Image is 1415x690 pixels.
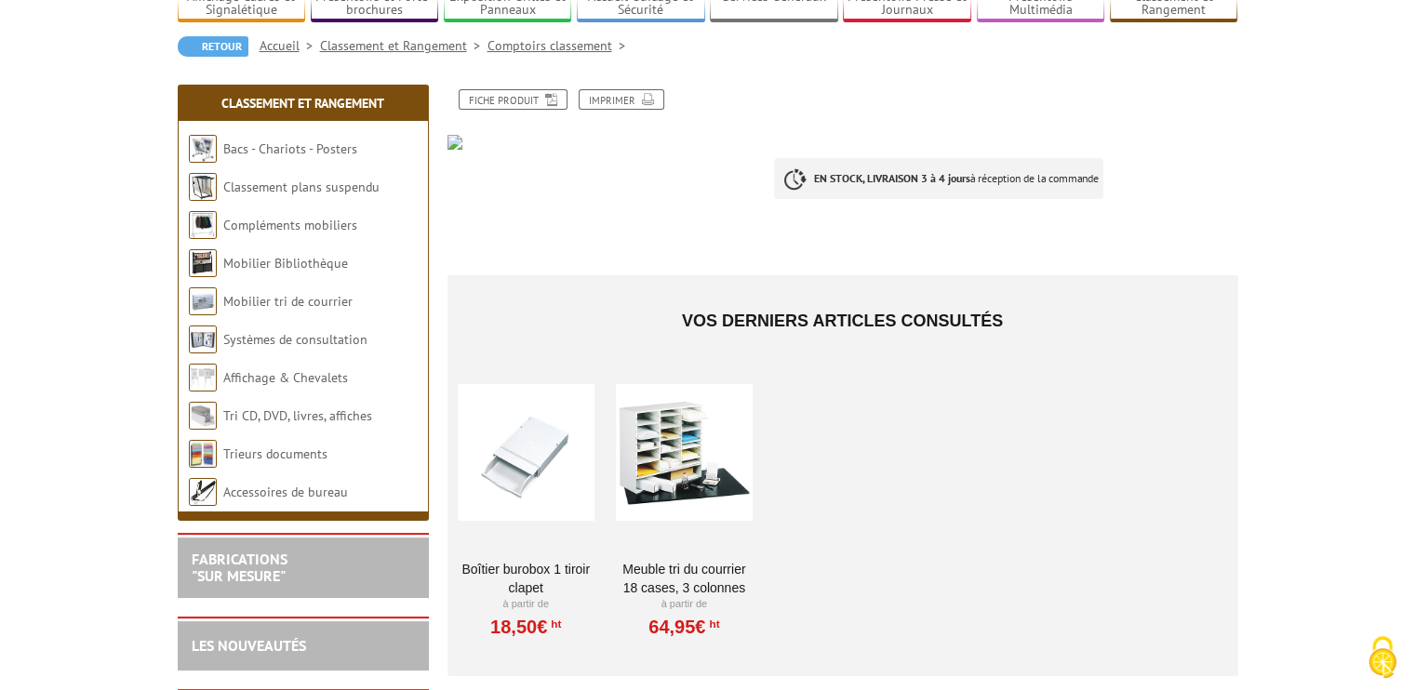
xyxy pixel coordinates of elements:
[774,158,1103,199] p: à réception de la commande
[682,312,1003,330] span: Vos derniers articles consultés
[814,171,970,185] strong: EN STOCK, LIVRAISON 3 à 4 jours
[547,617,561,630] sup: HT
[260,37,320,54] a: Accueil
[189,211,217,239] img: Compléments mobiliers
[223,217,357,233] a: Compléments mobiliers
[189,325,217,353] img: Systèmes de consultation
[579,89,664,110] a: Imprimer
[490,621,561,632] a: 18,50€HT
[223,140,357,157] a: Bacs - Chariots - Posters
[189,478,217,506] img: Accessoires de bureau
[459,89,567,110] a: Fiche produit
[192,550,287,585] a: FABRICATIONS"Sur Mesure"
[458,597,594,612] p: À partir de
[189,135,217,163] img: Bacs - Chariots - Posters
[648,621,719,632] a: 64,95€HT
[616,597,753,612] p: À partir de
[223,331,367,348] a: Systèmes de consultation
[189,173,217,201] img: Classement plans suspendu
[223,179,380,195] a: Classement plans suspendu
[705,617,719,630] sup: HT
[223,445,327,462] a: Trieurs documents
[1359,634,1406,681] img: Cookies (fenêtre modale)
[223,255,348,272] a: Mobilier Bibliothèque
[320,37,487,54] a: Classement et Rangement
[223,407,372,424] a: Tri CD, DVD, livres, affiches
[189,440,217,468] img: Trieurs documents
[221,95,384,112] a: Classement et Rangement
[189,402,217,430] img: Tri CD, DVD, livres, affiches
[223,293,353,310] a: Mobilier tri de courrier
[178,36,248,57] a: Retour
[192,636,306,655] a: LES NOUVEAUTÉS
[616,560,753,597] a: Meuble tri du courrier 18 cases, 3 colonnes
[223,484,348,500] a: Accessoires de bureau
[189,364,217,391] img: Affichage & Chevalets
[189,287,217,315] img: Mobilier tri de courrier
[189,249,217,277] img: Mobilier Bibliothèque
[223,369,348,386] a: Affichage & Chevalets
[1350,627,1415,690] button: Cookies (fenêtre modale)
[487,37,633,54] a: Comptoirs classement
[458,560,594,597] a: Boîtier Burobox 1 tiroir clapet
